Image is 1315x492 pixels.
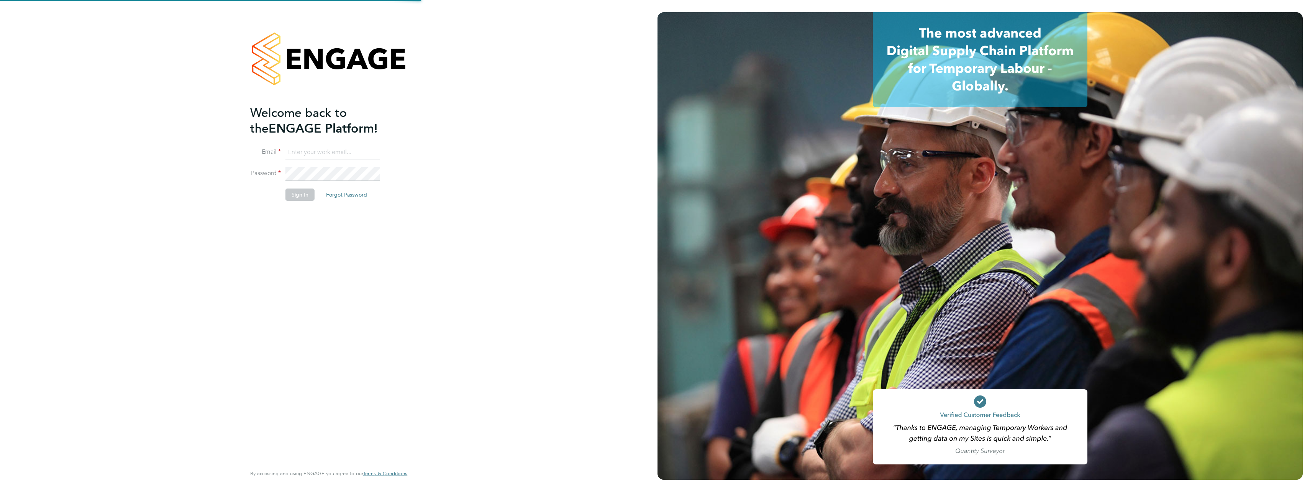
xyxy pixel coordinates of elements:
[363,470,407,477] span: Terms & Conditions
[250,105,347,136] span: Welcome back to the
[363,471,407,477] a: Terms & Conditions
[320,189,373,201] button: Forgot Password
[285,146,380,159] input: Enter your work email...
[285,189,315,201] button: Sign In
[250,105,400,136] h2: ENGAGE Platform!
[250,148,281,156] label: Email
[250,470,407,477] span: By accessing and using ENGAGE you agree to our
[250,169,281,177] label: Password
